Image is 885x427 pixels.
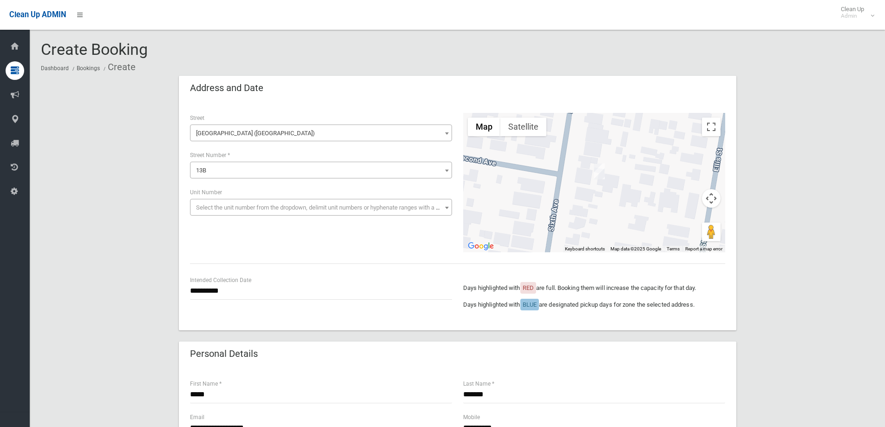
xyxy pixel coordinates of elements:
img: Google [465,240,496,252]
header: Personal Details [179,345,269,363]
span: Clean Up [836,6,873,20]
span: Create Booking [41,40,148,59]
small: Admin [841,13,864,20]
span: 13B [192,164,450,177]
button: Show street map [468,118,500,136]
button: Show satellite imagery [500,118,546,136]
p: Days highlighted with are full. Booking them will increase the capacity for that day. [463,282,725,294]
button: Toggle fullscreen view [702,118,721,136]
span: 13B [190,162,452,178]
button: Keyboard shortcuts [565,246,605,252]
a: Dashboard [41,65,69,72]
span: Sixth Avenue (CONDELL PARK 2200) [190,125,452,141]
a: Bookings [77,65,100,72]
span: BLUE [523,301,537,308]
span: 13B [196,167,206,174]
button: Drag Pegman onto the map to open Street View [702,223,721,241]
p: Days highlighted with are designated pickup days for zone the selected address. [463,299,725,310]
header: Address and Date [179,79,275,97]
span: Sixth Avenue (CONDELL PARK 2200) [192,127,450,140]
button: Map camera controls [702,189,721,208]
a: Terms (opens in new tab) [667,246,680,251]
a: Open this area in Google Maps (opens a new window) [465,240,496,252]
span: Map data ©2025 Google [610,246,661,251]
span: Clean Up ADMIN [9,10,66,19]
span: RED [523,284,534,291]
a: Report a map error [685,246,722,251]
span: Select the unit number from the dropdown, delimit unit numbers or hyphenate ranges with a comma [196,204,456,211]
li: Create [101,59,136,76]
div: 13B Sixth Avenue, CONDELL PARK NSW 2200 [594,164,605,179]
